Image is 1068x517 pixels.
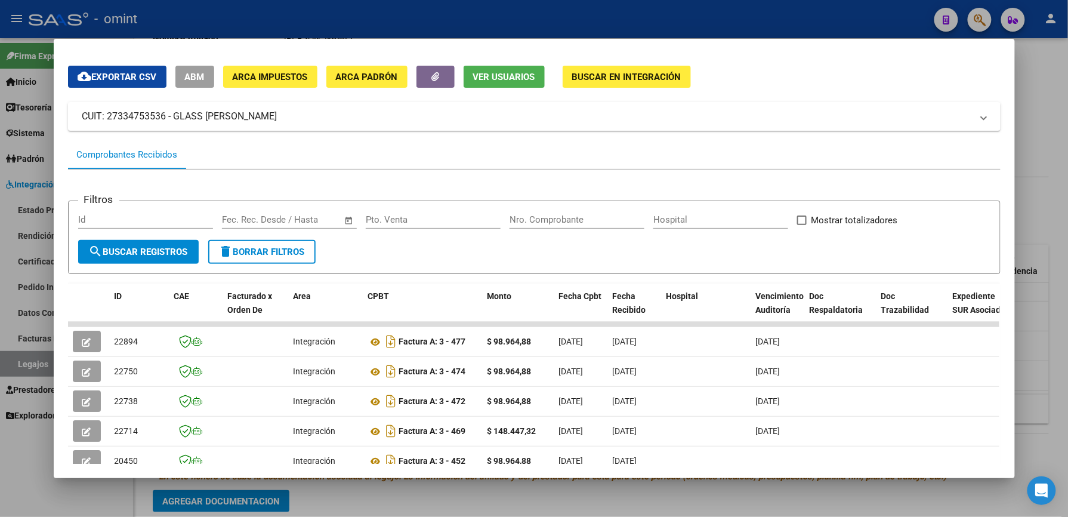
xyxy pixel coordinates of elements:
strong: $ 98.964,88 [487,367,532,376]
span: [DATE] [559,426,584,436]
datatable-header-cell: Hospital [662,284,751,336]
span: Monto [487,291,512,301]
span: ABM [185,72,205,82]
span: Buscar en Integración [572,72,681,82]
span: Doc Respaldatoria [810,291,863,315]
span: [DATE] [613,337,637,346]
span: Buscar Registros [89,247,188,257]
datatable-header-cell: Fecha Cpbt [554,284,608,336]
span: Exportar CSV [78,72,157,82]
input: Fecha inicio [222,214,270,225]
span: Area [294,291,311,301]
span: Hospital [666,291,699,301]
span: [DATE] [756,367,780,376]
span: Mostrar totalizadores [811,213,898,227]
button: ARCA Impuestos [223,66,317,88]
strong: Factura A: 3 - 469 [399,427,466,436]
datatable-header-cell: Facturado x Orden De [223,284,289,336]
i: Descargar documento [384,421,399,441]
span: [DATE] [756,337,780,346]
strong: Factura A: 3 - 477 [399,337,466,347]
datatable-header-cell: CAE [169,284,223,336]
div: Open Intercom Messenger [1027,476,1056,505]
span: Fecha Recibido [613,291,646,315]
strong: $ 98.964,88 [487,456,532,466]
span: Integración [294,337,336,346]
span: Integración [294,426,336,436]
span: ID [115,291,122,301]
i: Descargar documento [384,392,399,411]
span: [DATE] [613,456,637,466]
button: Buscar Registros [78,240,199,264]
datatable-header-cell: CPBT [363,284,483,336]
button: Open calendar [342,214,356,227]
span: 20450 [115,456,138,466]
button: Ver Usuarios [464,66,545,88]
span: Doc Trazabilidad [881,291,930,315]
datatable-header-cell: Doc Trazabilidad [876,284,948,336]
button: Exportar CSV [68,66,166,88]
strong: $ 148.447,32 [487,426,536,436]
span: CAE [174,291,190,301]
datatable-header-cell: Vencimiento Auditoría [751,284,805,336]
span: [DATE] [559,456,584,466]
span: [DATE] [756,396,780,406]
datatable-header-cell: Area [289,284,363,336]
span: 22750 [115,367,138,376]
datatable-header-cell: Doc Respaldatoria [805,284,876,336]
datatable-header-cell: Monto [483,284,554,336]
span: [DATE] [613,396,637,406]
datatable-header-cell: Expediente SUR Asociado [948,284,1014,336]
mat-icon: delete [219,244,233,258]
button: ABM [175,66,214,88]
mat-icon: search [89,244,103,258]
span: [DATE] [559,367,584,376]
span: ARCA Impuestos [233,72,308,82]
span: [DATE] [559,337,584,346]
span: 22738 [115,396,138,406]
span: Fecha Cpbt [559,291,602,301]
i: Descargar documento [384,451,399,470]
span: Ver Usuarios [473,72,535,82]
span: 22894 [115,337,138,346]
span: CPBT [368,291,390,301]
datatable-header-cell: Fecha Recibido [608,284,662,336]
input: Fecha fin [281,214,339,225]
strong: $ 98.964,88 [487,337,532,346]
span: [DATE] [613,426,637,436]
strong: Factura A: 3 - 474 [399,367,466,377]
mat-icon: cloud_download [78,69,92,84]
span: 22714 [115,426,138,436]
datatable-header-cell: ID [110,284,169,336]
span: Integración [294,456,336,466]
span: Expediente SUR Asociado [953,291,1006,315]
h3: Filtros [78,192,119,207]
strong: Factura A: 3 - 452 [399,457,466,466]
mat-expansion-panel-header: CUIT: 27334753536 - GLASS [PERSON_NAME] [68,102,1001,131]
span: [DATE] [613,367,637,376]
span: Facturado x Orden De [228,291,273,315]
span: [DATE] [756,426,780,436]
button: Buscar en Integración [563,66,691,88]
button: ARCA Padrón [326,66,408,88]
mat-panel-title: CUIT: 27334753536 - GLASS [PERSON_NAME] [82,109,972,124]
span: Borrar Filtros [219,247,305,257]
button: Borrar Filtros [208,240,316,264]
span: Integración [294,396,336,406]
span: Integración [294,367,336,376]
strong: $ 98.964,88 [487,396,532,406]
span: Vencimiento Auditoría [756,291,804,315]
strong: Factura A: 3 - 472 [399,397,466,407]
span: ARCA Padrón [336,72,398,82]
div: Comprobantes Recibidos [77,148,178,162]
i: Descargar documento [384,362,399,381]
span: [DATE] [559,396,584,406]
i: Descargar documento [384,332,399,351]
